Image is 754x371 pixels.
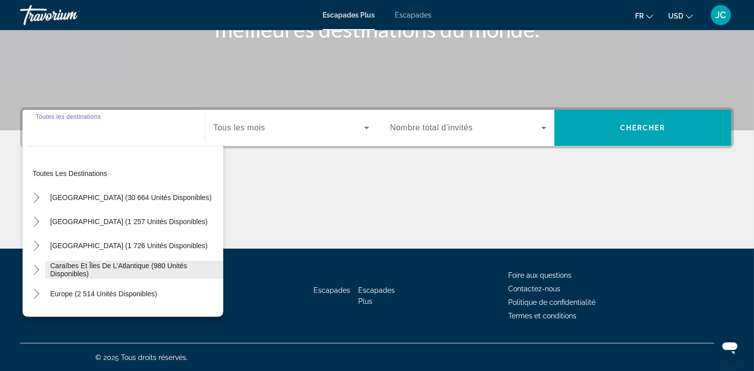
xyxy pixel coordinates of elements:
[635,12,644,20] span: Fr
[28,164,223,182] button: Toutes les destinations
[668,9,693,23] button: Changer de devise
[620,124,666,132] span: Chercher
[50,290,157,298] span: Europe (2 514 unités disponibles)
[28,189,45,207] button: Toggle États-Unis (30 664 unités disponibles)
[50,262,218,278] span: Caraïbes et îles de l’Atlantique (980 unités disponibles)
[20,2,120,28] a: Travorium
[50,194,212,202] span: [GEOGRAPHIC_DATA] (30 664 unités disponibles)
[508,298,595,306] a: Politique de confidentialité
[28,309,45,327] button: Toggle Australia (210 unités disponibles)
[28,285,45,303] button: Toggle Europe (2 514 unités disponibles)
[95,353,188,361] span: © 2025 Tous droits réservés.
[45,285,162,303] button: Europe (2 514 unités disponibles)
[28,213,45,231] button: Toggle Mexico (1 257 unités disponibles)
[668,12,683,20] span: USD
[213,123,265,132] span: Tous les mois
[45,261,223,279] button: Caraïbes et îles de l’Atlantique (980 unités disponibles)
[508,312,576,320] a: Termes et conditions
[390,123,473,132] span: Nombre total d’invités
[28,237,45,255] button: Toggle Canada (1 726 unités disponibles)
[45,309,207,327] button: [GEOGRAPHIC_DATA] (210 unités disponibles)
[635,9,653,23] button: Changer la langue
[33,169,107,177] span: Toutes les destinations
[508,271,571,279] a: Foire aux questions
[314,286,350,294] a: Escapades
[28,261,45,279] button: Toggle Caraïbes et îles de l’Atlantique (980 unités disponibles)
[323,11,375,19] a: Escapades Plus
[716,10,726,20] span: JC
[395,11,431,19] a: Escapades
[36,113,101,120] span: Toutes les destinations
[714,331,746,363] iframe: Bouton de lancement de la fenêtre de messagerie
[508,285,560,293] a: Contactez-nous
[554,110,731,146] button: Chercher
[50,218,208,226] span: [GEOGRAPHIC_DATA] (1 257 unités disponibles)
[358,286,395,305] a: Escapades Plus
[45,213,213,231] button: [GEOGRAPHIC_DATA] (1 257 unités disponibles)
[708,5,734,26] button: Menu utilisateur
[45,237,213,255] button: [GEOGRAPHIC_DATA] (1 726 unités disponibles)
[50,242,208,250] span: [GEOGRAPHIC_DATA] (1 726 unités disponibles)
[45,189,217,207] button: [GEOGRAPHIC_DATA] (30 664 unités disponibles)
[23,110,731,146] div: Widget de recherche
